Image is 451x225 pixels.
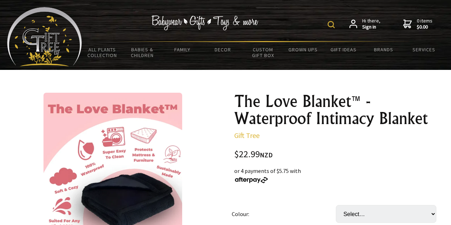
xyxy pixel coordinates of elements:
[362,18,380,30] span: Hi there,
[234,131,260,140] a: Gift Tree
[417,17,432,30] span: 0 items
[203,42,243,57] a: Decor
[362,24,380,30] strong: Sign in
[234,167,442,184] div: or 4 payments of $5.75 with
[323,42,364,57] a: Gift Ideas
[234,93,442,127] h1: The Love Blanket™ - Waterproof Intimacy Blanket
[417,24,432,30] strong: $0.00
[404,42,444,57] a: Services
[260,151,273,159] span: NZD
[349,18,380,30] a: Hi there,Sign in
[7,7,82,66] img: Babyware - Gifts - Toys and more...
[82,42,122,63] a: All Plants Collection
[363,42,404,57] a: Brands
[328,21,335,28] img: product search
[283,42,323,57] a: Grown Ups
[403,18,432,30] a: 0 items$0.00
[243,42,283,63] a: Custom Gift Box
[234,177,268,183] img: Afterpay
[122,42,163,63] a: Babies & Children
[234,150,442,159] div: $22.99
[163,42,203,57] a: Family
[152,15,258,30] img: Babywear - Gifts - Toys & more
